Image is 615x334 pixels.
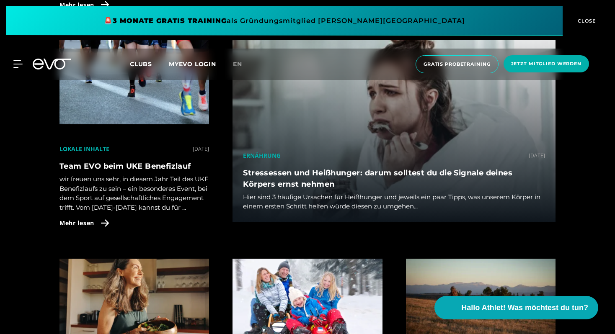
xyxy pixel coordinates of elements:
span: Gratis Probetraining [424,61,491,68]
div: wir freuen uns sehr, in diesem Jahr Teil des UKE Benefizlaufs zu sein – ein besonderes Event, bei... [59,161,209,212]
a: en [233,59,252,69]
span: Hallo Athlet! Was möchtest du tun? [461,302,588,313]
h4: Stressessen und Heißhunger: darum solltest du die Signale deines Körpers ernst nehmen [243,167,545,190]
a: Lokale Inhalte [59,145,109,153]
span: Mehr lesen [59,218,94,227]
div: [DATE] [529,151,545,160]
span: en [233,60,242,68]
span: Jetzt Mitglied werden [511,60,581,67]
h4: Team EVO beim UKE Benefizlauf [59,161,209,172]
a: Ernährung [243,152,281,159]
button: CLOSE [563,6,609,36]
span: CLOSE [576,17,596,25]
div: [DATE] [193,144,209,153]
a: Gratis Probetraining [413,55,501,73]
a: MYEVO LOGIN [169,60,216,68]
div: Hier sind 3 häufige Ursachen für Heißhunger und jeweils ein paar Tipps, was unserem ﻿Körper in ei... [243,193,545,211]
a: Clubs [130,60,169,68]
a: Team EVO beim UKE Benefizlaufwir freuen uns sehr, in diesem Jahr Teil des UKE Benefizlaufs zu sei... [59,161,209,212]
a: Jetzt Mitglied werden [501,55,592,73]
a: Stressessen und Heißhunger: darum solltest du die Signale deines Körpers ernst nehmenHier sind 3 ... [243,167,545,211]
span: Clubs [130,60,152,68]
button: Hallo Athlet! Was möchtest du tun? [434,296,598,319]
a: Mehr lesen [59,212,209,234]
